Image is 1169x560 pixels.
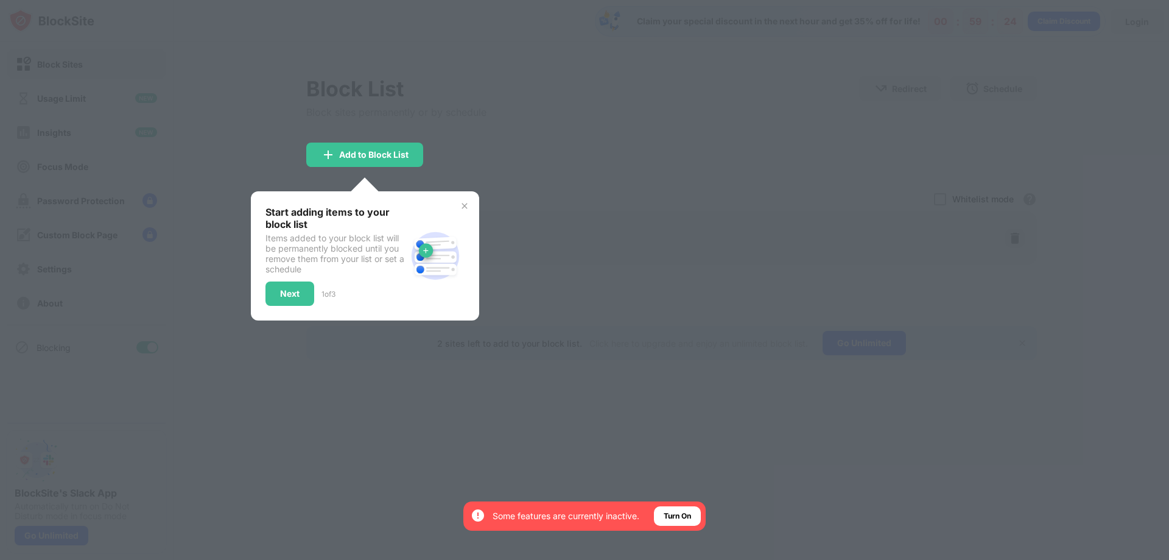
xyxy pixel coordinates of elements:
div: Some features are currently inactive. [493,510,639,522]
img: block-site.svg [406,227,465,285]
div: Start adding items to your block list [265,206,406,230]
div: Items added to your block list will be permanently blocked until you remove them from your list o... [265,233,406,274]
img: error-circle-white.svg [471,508,485,523]
div: Add to Block List [339,150,409,160]
img: x-button.svg [460,201,469,211]
div: 1 of 3 [321,289,335,299]
div: Next [280,289,300,299]
div: Turn On [664,510,691,522]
